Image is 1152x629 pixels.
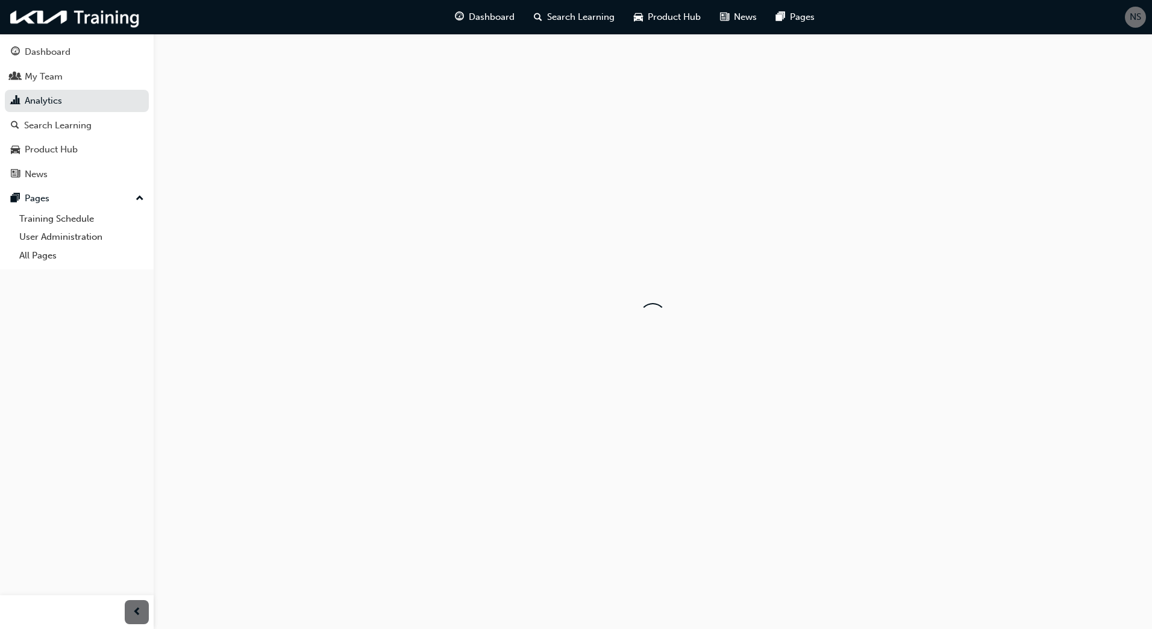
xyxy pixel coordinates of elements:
span: guage-icon [11,47,20,58]
span: Pages [790,10,815,24]
span: Dashboard [469,10,515,24]
a: Search Learning [5,114,149,137]
div: Pages [25,192,49,205]
span: news-icon [720,10,729,25]
span: Search Learning [547,10,615,24]
a: Dashboard [5,41,149,63]
div: Dashboard [25,45,70,59]
img: kia-training [6,5,145,30]
span: news-icon [11,169,20,180]
span: Product Hub [648,10,701,24]
span: car-icon [634,10,643,25]
div: Product Hub [25,143,78,157]
button: Pages [5,187,149,210]
button: NS [1125,7,1146,28]
button: DashboardMy TeamAnalyticsSearch LearningProduct HubNews [5,39,149,187]
a: guage-iconDashboard [445,5,524,30]
span: search-icon [11,120,19,131]
span: car-icon [11,145,20,155]
span: pages-icon [776,10,785,25]
a: Training Schedule [14,210,149,228]
span: people-icon [11,72,20,83]
span: chart-icon [11,96,20,107]
div: Search Learning [24,119,92,133]
span: guage-icon [455,10,464,25]
div: My Team [25,70,63,84]
a: All Pages [14,246,149,265]
span: up-icon [136,191,144,207]
span: News [734,10,757,24]
div: News [25,167,48,181]
a: Product Hub [5,139,149,161]
a: news-iconNews [710,5,766,30]
a: News [5,163,149,186]
span: pages-icon [11,193,20,204]
span: search-icon [534,10,542,25]
a: My Team [5,66,149,88]
a: car-iconProduct Hub [624,5,710,30]
a: User Administration [14,228,149,246]
span: NS [1130,10,1141,24]
span: prev-icon [133,605,142,620]
a: pages-iconPages [766,5,824,30]
a: Analytics [5,90,149,112]
a: search-iconSearch Learning [524,5,624,30]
